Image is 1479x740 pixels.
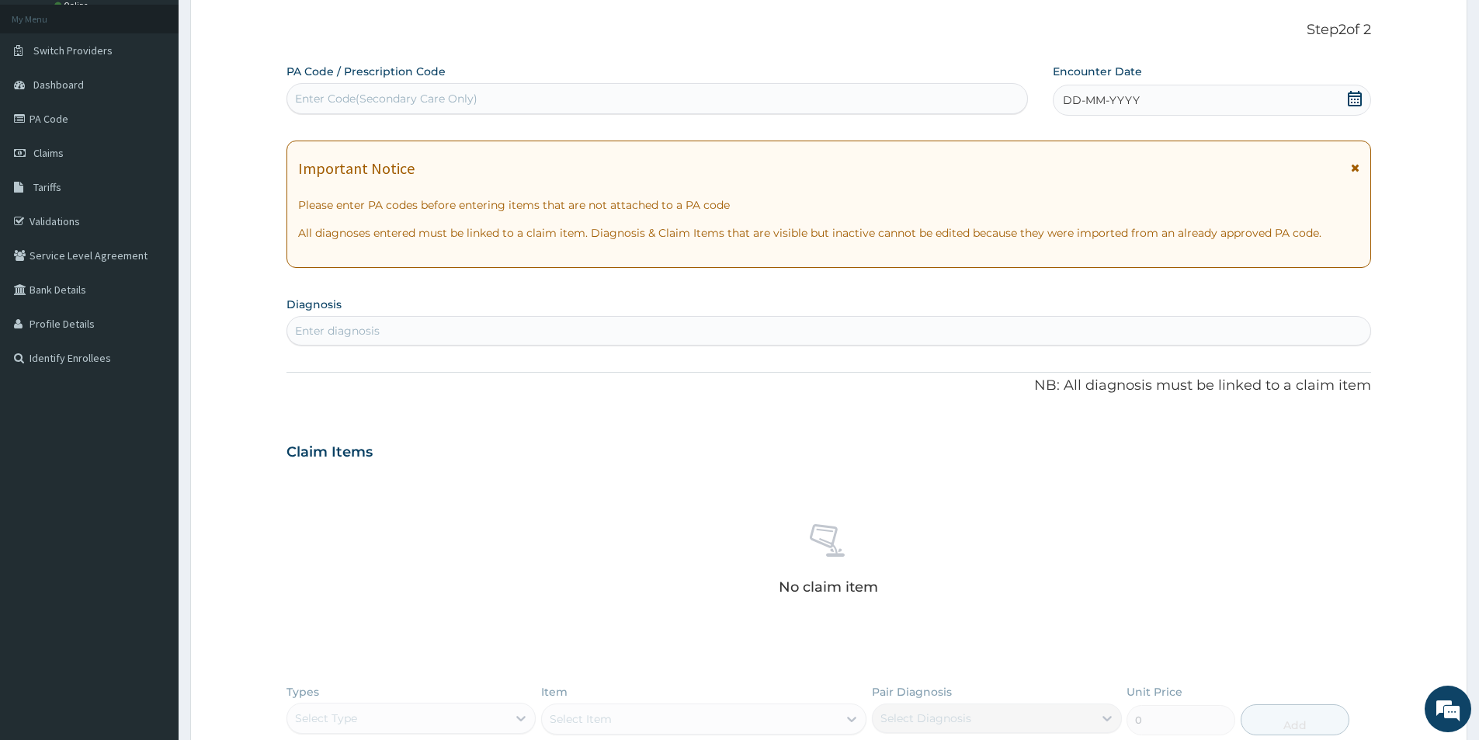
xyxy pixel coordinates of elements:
[33,43,113,57] span: Switch Providers
[255,8,292,45] div: Minimize live chat window
[33,146,64,160] span: Claims
[1053,64,1142,79] label: Encounter Date
[286,22,1371,39] p: Step 2 of 2
[298,225,1359,241] p: All diagnoses entered must be linked to a claim item. Diagnosis & Claim Items that are visible bu...
[81,87,261,107] div: Chat with us now
[286,297,342,312] label: Diagnosis
[1063,92,1140,108] span: DD-MM-YYYY
[33,78,84,92] span: Dashboard
[90,196,214,353] span: We're online!
[779,579,878,595] p: No claim item
[33,180,61,194] span: Tariffs
[286,64,446,79] label: PA Code / Prescription Code
[286,444,373,461] h3: Claim Items
[295,323,380,339] div: Enter diagnosis
[295,91,477,106] div: Enter Code(Secondary Care Only)
[286,376,1371,396] p: NB: All diagnosis must be linked to a claim item
[29,78,63,116] img: d_794563401_company_1708531726252_794563401
[298,197,1359,213] p: Please enter PA codes before entering items that are not attached to a PA code
[298,160,415,177] h1: Important Notice
[8,424,296,478] textarea: Type your message and hit 'Enter'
